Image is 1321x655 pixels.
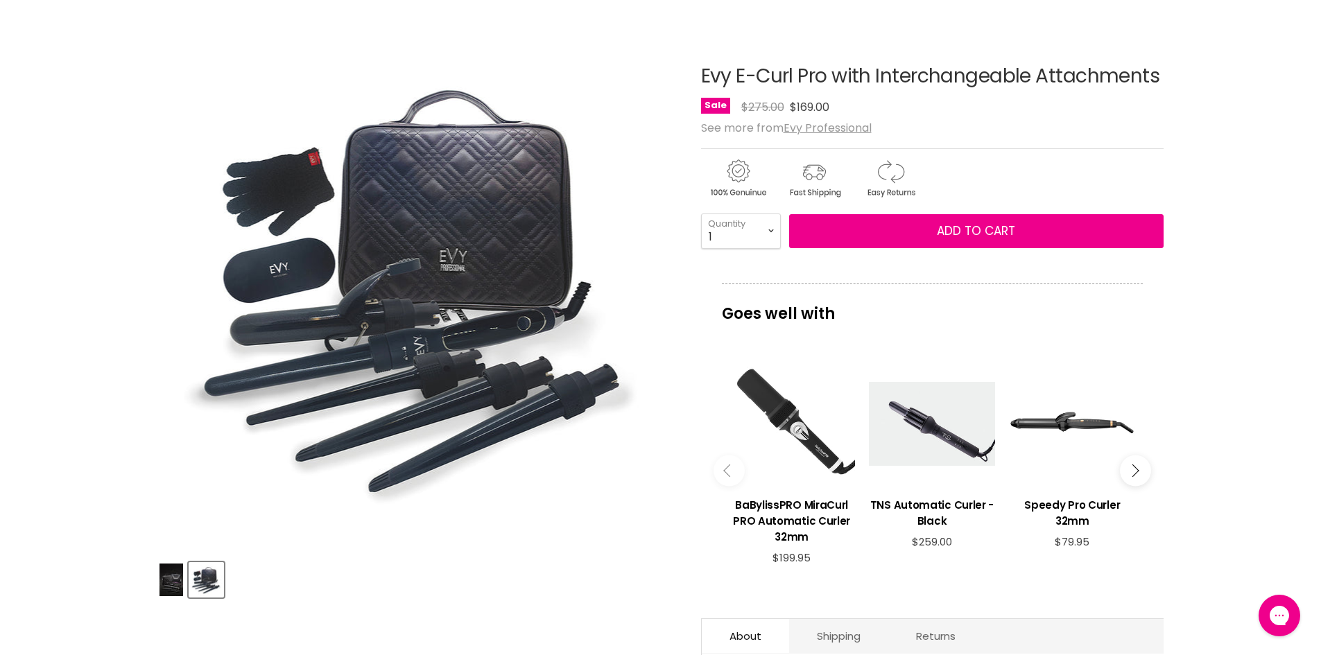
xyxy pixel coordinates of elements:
[777,157,851,200] img: shipping.gif
[158,31,676,549] div: Evy E-Curl Pro with Interchangeable Attachments image. Click or Scroll to Zoom.
[729,497,855,545] h3: BaBylissPRO MiraCurl PRO Automatic Curler 32mm
[937,222,1015,239] span: Add to cart
[701,98,730,114] span: Sale
[189,562,224,597] button: Evy E-Curl Pro with Interchangeable Attachments
[722,283,1143,329] p: Goes well with
[701,213,781,248] select: Quantity
[789,619,888,653] a: Shipping
[772,550,811,565] span: $199.95
[790,99,829,115] span: $169.00
[741,99,784,115] span: $275.00
[869,497,995,529] h3: TNS Automatic Curler - Black
[702,619,789,653] a: About
[1009,487,1135,536] a: View product:Speedy Pro Curler 32mm
[784,120,872,136] a: Evy Professional
[701,120,872,136] span: See more from
[1009,497,1135,529] h3: Speedy Pro Curler 32mm
[701,157,775,200] img: genuine.gif
[701,66,1164,87] h1: Evy E-Curl Pro with Interchangeable Attachments
[158,562,184,597] button: Evy E-Curl Pro with Interchangeable Attachments
[1252,590,1307,641] iframe: Gorgias live chat messenger
[729,487,855,552] a: View product:BaBylissPRO MiraCurl PRO Automatic Curler 32mm
[869,487,995,536] a: View product:TNS Automatic Curler - Black
[789,214,1164,249] button: Add to cart
[156,558,678,597] div: Product thumbnails
[854,157,927,200] img: returns.gif
[1055,534,1089,549] span: $79.95
[159,564,183,596] img: Evy E-Curl Pro with Interchangeable Attachments
[190,564,223,596] img: Evy E-Curl Pro with Interchangeable Attachments
[912,534,952,549] span: $259.00
[888,619,983,653] a: Returns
